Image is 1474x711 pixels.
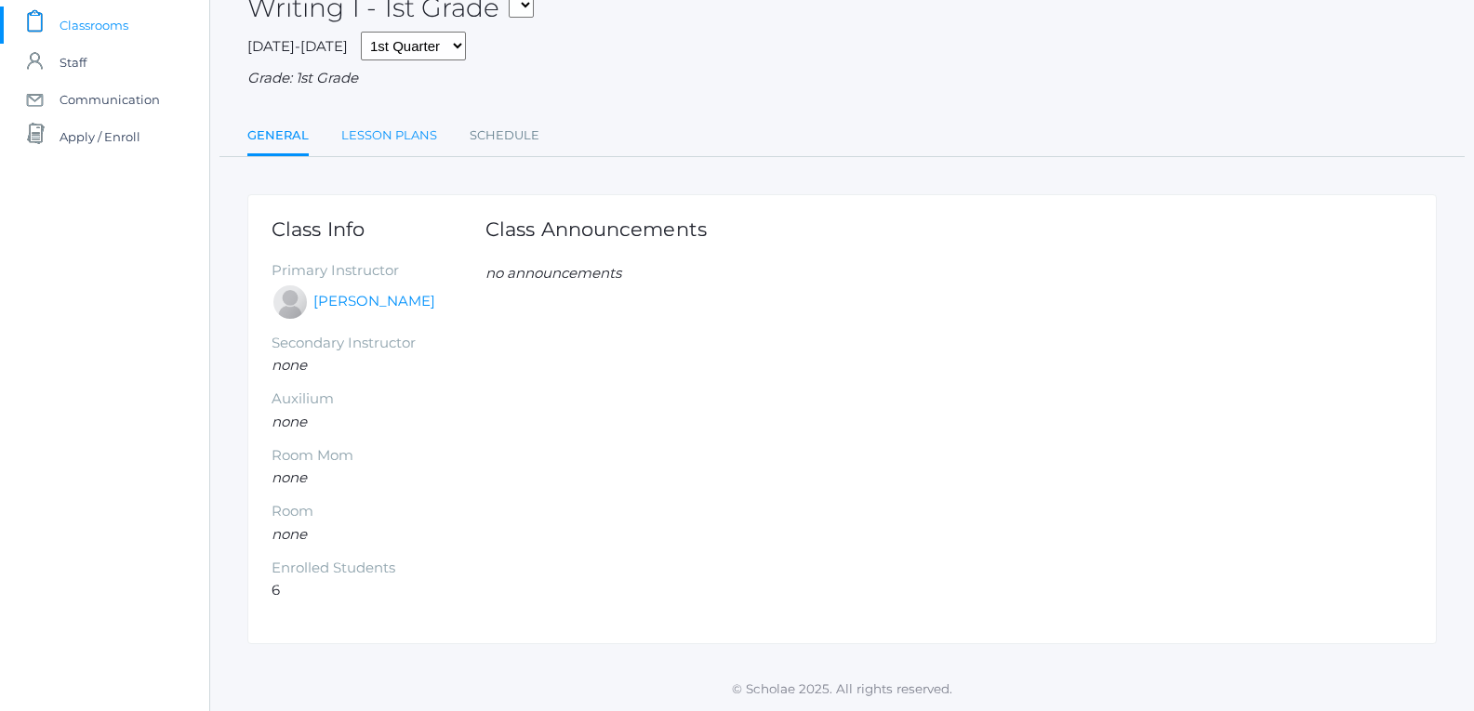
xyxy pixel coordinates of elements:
h1: Class Announcements [485,218,707,240]
div: Grade: 1st Grade [247,68,1437,89]
h5: Primary Instructor [272,263,485,279]
h1: Class Info [272,218,485,240]
a: Lesson Plans [341,117,437,154]
span: Apply / Enroll [60,118,140,155]
p: © Scholae 2025. All rights reserved. [210,679,1474,698]
em: no announcements [485,264,621,282]
a: General [247,117,309,157]
a: [PERSON_NAME] [313,291,435,312]
h5: Auxilium [272,391,485,407]
em: none [272,525,307,543]
em: none [272,356,307,374]
span: Communication [60,81,160,118]
span: Classrooms [60,7,128,44]
a: Schedule [470,117,539,154]
span: [DATE]-[DATE] [247,37,348,55]
em: none [272,413,307,430]
h5: Enrolled Students [272,560,485,576]
li: 6 [272,580,485,601]
h5: Room Mom [272,448,485,464]
span: Staff [60,44,86,81]
div: Bonnie Posey [272,283,309,321]
h5: Secondary Instructor [272,336,485,351]
h5: Room [272,504,485,520]
em: none [272,468,307,486]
